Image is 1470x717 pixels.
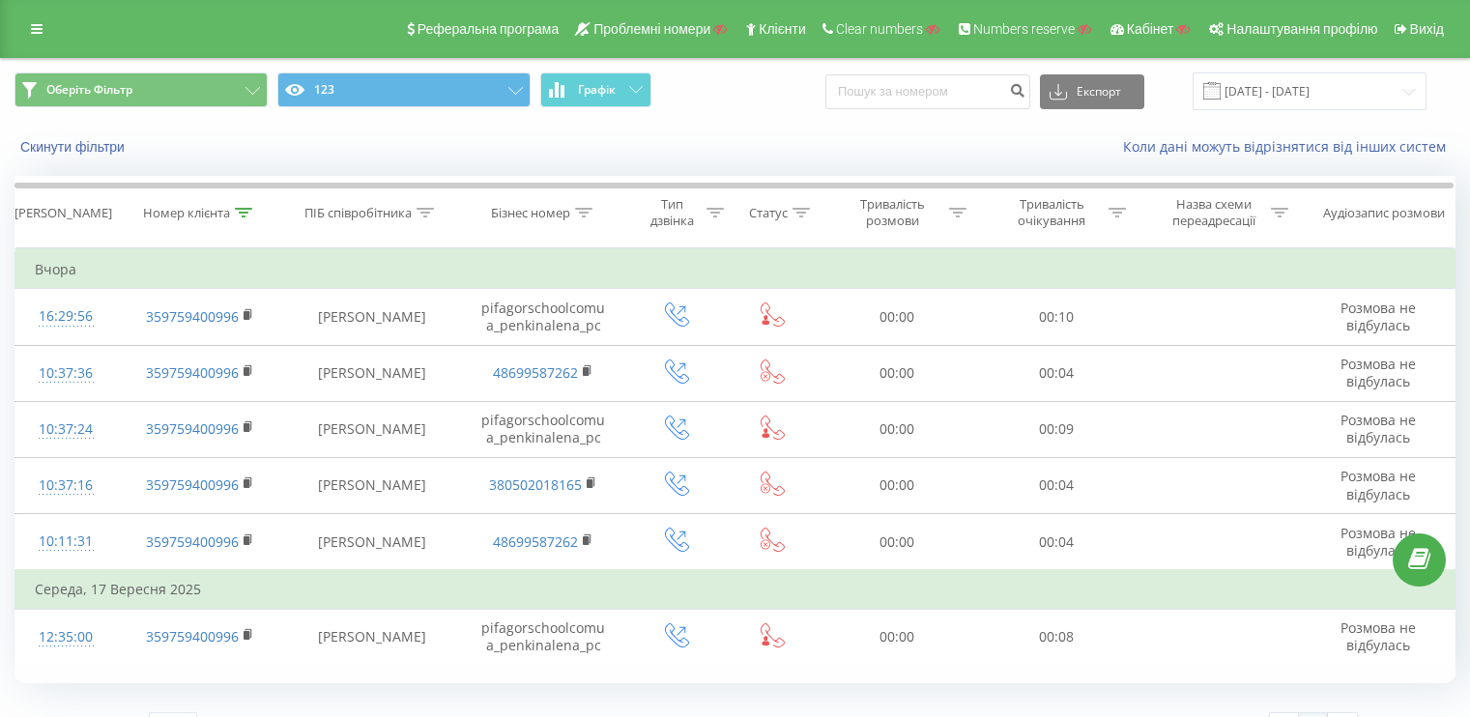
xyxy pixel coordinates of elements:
[418,21,560,37] span: Реферальна програма
[35,355,98,392] div: 10:37:36
[540,72,651,107] button: Графік
[578,83,616,97] span: Графік
[14,138,134,156] button: Скинути фільтри
[15,250,1456,289] td: Вчора
[977,401,1137,457] td: 00:09
[35,523,98,560] div: 10:11:31
[977,345,1137,401] td: 00:04
[493,363,578,382] a: 48699587262
[282,401,461,457] td: [PERSON_NAME]
[825,74,1030,109] input: Пошук за номером
[977,514,1137,571] td: 00:04
[1226,21,1377,37] span: Налаштування профілю
[1040,74,1144,109] button: Експорт
[1340,524,1416,559] span: Розмова не відбулась
[14,205,112,221] div: [PERSON_NAME]
[146,627,239,645] a: 359759400996
[304,205,412,221] div: ПІБ співробітника
[15,570,1456,609] td: Середа, 17 Вересня 2025
[818,289,977,345] td: 00:00
[14,72,268,107] button: Оберіть Фільтр
[841,196,944,229] div: Тривалість розмови
[836,21,923,37] span: Clear numbers
[1410,21,1444,37] span: Вихід
[143,205,230,221] div: Номер клієнта
[277,72,531,107] button: 123
[461,289,626,345] td: pifagorschoolcomua_penkinalena_pc
[282,345,461,401] td: [PERSON_NAME]
[977,457,1137,513] td: 00:04
[461,609,626,665] td: pifagorschoolcomua_penkinalena_pc
[818,457,977,513] td: 00:00
[146,419,239,438] a: 359759400996
[35,618,98,656] div: 12:35:00
[593,21,710,37] span: Проблемні номери
[1340,467,1416,502] span: Розмова не відбулась
[1123,137,1456,156] a: Коли дані можуть відрізнятися вiд інших систем
[1000,196,1104,229] div: Тривалість очікування
[282,289,461,345] td: [PERSON_NAME]
[818,345,977,401] td: 00:00
[1323,205,1445,221] div: Аудіозапис розмови
[493,532,578,551] a: 48699587262
[1340,299,1416,334] span: Розмова не відбулась
[491,205,570,221] div: Бізнес номер
[977,609,1137,665] td: 00:08
[818,401,977,457] td: 00:00
[1127,21,1174,37] span: Кабінет
[489,475,582,494] a: 380502018165
[644,196,702,229] div: Тип дзвінка
[146,307,239,326] a: 359759400996
[35,467,98,504] div: 10:37:16
[818,609,977,665] td: 00:00
[35,298,98,335] div: 16:29:56
[282,514,461,571] td: [PERSON_NAME]
[973,21,1075,37] span: Numbers reserve
[282,457,461,513] td: [PERSON_NAME]
[759,21,806,37] span: Клієнти
[1340,411,1416,446] span: Розмова не відбулась
[1340,618,1416,654] span: Розмова не відбулась
[1163,196,1266,229] div: Назва схеми переадресації
[146,475,239,494] a: 359759400996
[146,532,239,551] a: 359759400996
[977,289,1137,345] td: 00:10
[146,363,239,382] a: 359759400996
[282,609,461,665] td: [PERSON_NAME]
[35,411,98,448] div: 10:37:24
[1340,355,1416,390] span: Розмова не відбулась
[749,205,788,221] div: Статус
[461,401,626,457] td: pifagorschoolcomua_penkinalena_pc
[818,514,977,571] td: 00:00
[46,82,132,98] span: Оберіть Фільтр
